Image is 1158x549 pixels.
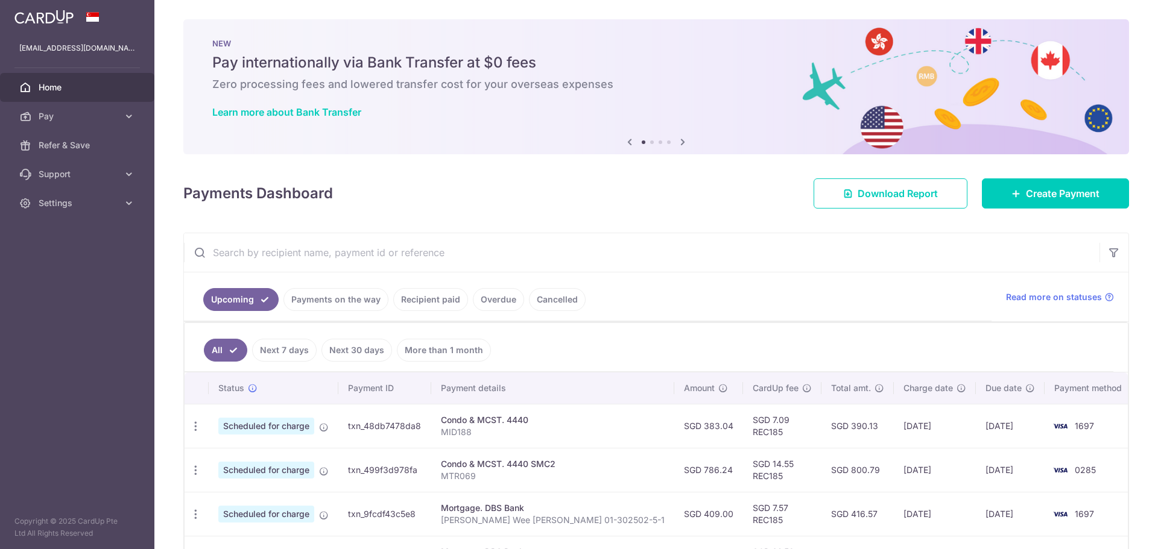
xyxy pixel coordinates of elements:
[218,462,314,478] span: Scheduled for charge
[441,470,665,482] p: MTR069
[894,492,976,536] td: [DATE]
[283,288,388,311] a: Payments on the way
[903,382,953,394] span: Charge date
[1026,186,1099,201] span: Create Payment
[183,183,333,204] h4: Payments Dashboard
[431,372,674,404] th: Payment details
[441,458,665,470] div: Condo & MCST. 4440 SMC2
[212,53,1100,72] h5: Pay internationally via Bank Transfer at $0 fees
[976,492,1045,536] td: [DATE]
[831,382,871,394] span: Total amt.
[441,502,665,514] div: Mortgage. DBS Bank
[218,418,314,434] span: Scheduled for charge
[183,19,1129,154] img: Bank transfer banner
[39,197,118,209] span: Settings
[212,106,361,118] a: Learn more about Bank Transfer
[321,339,392,362] a: Next 30 days
[684,382,715,394] span: Amount
[982,178,1129,209] a: Create Payment
[743,448,821,492] td: SGD 14.55 REC185
[203,288,279,311] a: Upcoming
[39,110,118,122] span: Pay
[212,77,1100,92] h6: Zero processing fees and lowered transfer cost for your overseas expenses
[218,506,314,522] span: Scheduled for charge
[858,186,938,201] span: Download Report
[441,514,665,526] p: [PERSON_NAME] Wee [PERSON_NAME] 01-302502-5-1
[397,339,491,362] a: More than 1 month
[1006,291,1114,303] a: Read more on statuses
[674,448,743,492] td: SGD 786.24
[1006,291,1102,303] span: Read more on statuses
[976,448,1045,492] td: [DATE]
[338,372,431,404] th: Payment ID
[393,288,468,311] a: Recipient paid
[473,288,524,311] a: Overdue
[39,81,118,93] span: Home
[1045,372,1136,404] th: Payment method
[441,414,665,426] div: Condo & MCST. 4440
[894,448,976,492] td: [DATE]
[19,42,135,54] p: [EMAIL_ADDRESS][DOMAIN_NAME]
[218,382,244,394] span: Status
[821,448,894,492] td: SGD 800.79
[986,382,1022,394] span: Due date
[1075,465,1096,475] span: 0285
[753,382,799,394] span: CardUp fee
[212,39,1100,48] p: NEW
[1075,421,1094,431] span: 1697
[252,339,317,362] a: Next 7 days
[1048,419,1072,433] img: Bank Card
[821,492,894,536] td: SGD 416.57
[894,404,976,448] td: [DATE]
[1075,509,1094,519] span: 1697
[39,139,118,151] span: Refer & Save
[14,10,74,24] img: CardUp
[1048,507,1072,521] img: Bank Card
[674,492,743,536] td: SGD 409.00
[441,426,665,438] p: MID188
[814,178,967,209] a: Download Report
[338,492,431,536] td: txn_9fcdf43c5e8
[821,404,894,448] td: SGD 390.13
[184,233,1099,272] input: Search by recipient name, payment id or reference
[338,404,431,448] td: txn_48db7478da8
[338,448,431,492] td: txn_499f3d978fa
[743,492,821,536] td: SGD 7.57 REC185
[743,404,821,448] td: SGD 7.09 REC185
[39,168,118,180] span: Support
[976,404,1045,448] td: [DATE]
[674,404,743,448] td: SGD 383.04
[529,288,586,311] a: Cancelled
[1048,463,1072,477] img: Bank Card
[204,339,247,362] a: All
